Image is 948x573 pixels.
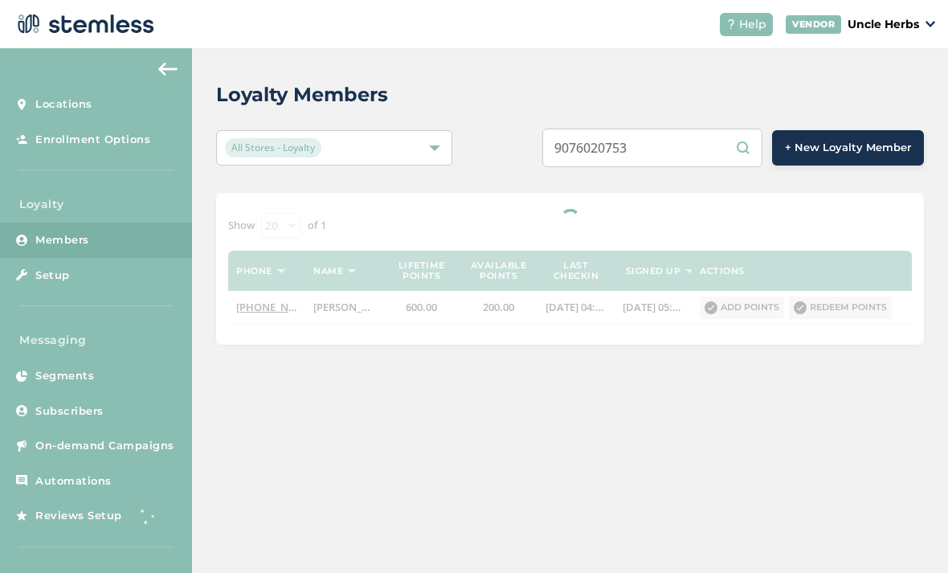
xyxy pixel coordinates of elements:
span: Reviews Setup [35,508,122,524]
div: VENDOR [786,15,841,34]
span: Segments [35,368,94,384]
span: Automations [35,473,112,489]
input: Search [542,129,762,167]
span: Members [35,232,89,248]
span: Help [739,16,766,33]
span: All Stores - Loyalty [225,138,321,158]
img: icon-arrow-back-accent-c549486e.svg [158,63,178,76]
h2: Loyalty Members [216,80,388,109]
span: On-demand Campaigns [35,438,174,454]
iframe: Chat Widget [868,496,948,573]
p: Uncle Herbs [848,16,919,33]
span: Enrollment Options [35,132,150,148]
img: logo-dark-0685b13c.svg [13,8,154,40]
span: + New Loyalty Member [785,140,911,156]
span: Subscribers [35,403,104,420]
img: icon_down-arrow-small-66adaf34.svg [926,21,935,27]
img: icon-help-white-03924b79.svg [726,19,736,29]
button: + New Loyalty Member [772,130,924,166]
span: Setup [35,268,70,284]
img: glitter-stars-b7820f95.gif [134,500,166,532]
span: Locations [35,96,92,113]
